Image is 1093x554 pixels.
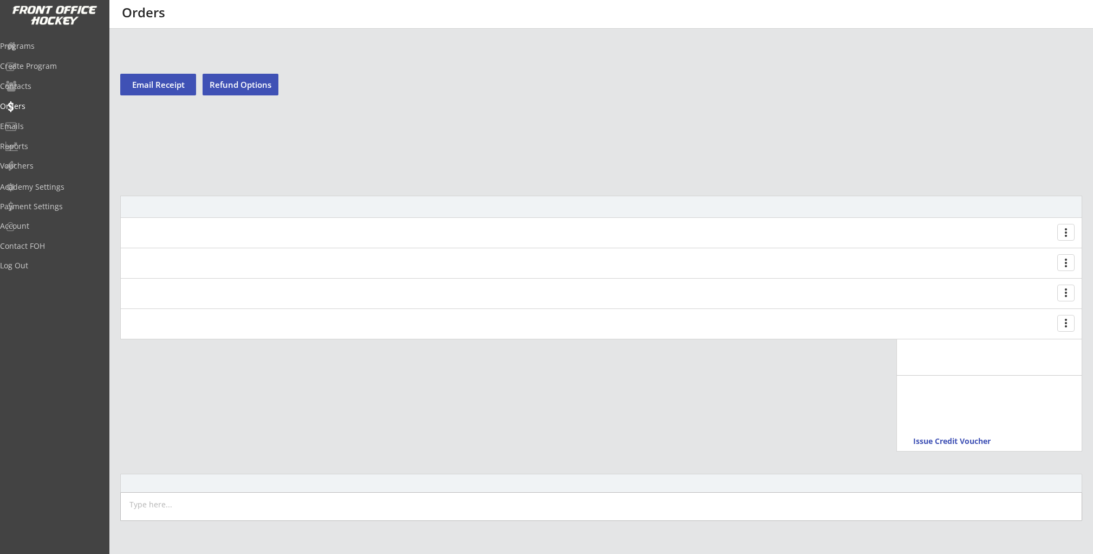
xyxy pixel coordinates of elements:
button: Refund Options [203,74,278,95]
button: more_vert [1057,315,1075,332]
button: Email Receipt [120,74,196,95]
button: more_vert [1057,224,1075,241]
button: more_vert [1057,285,1075,301]
button: more_vert [1057,254,1075,271]
button: Issue Credit Voucher [913,434,1013,448]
